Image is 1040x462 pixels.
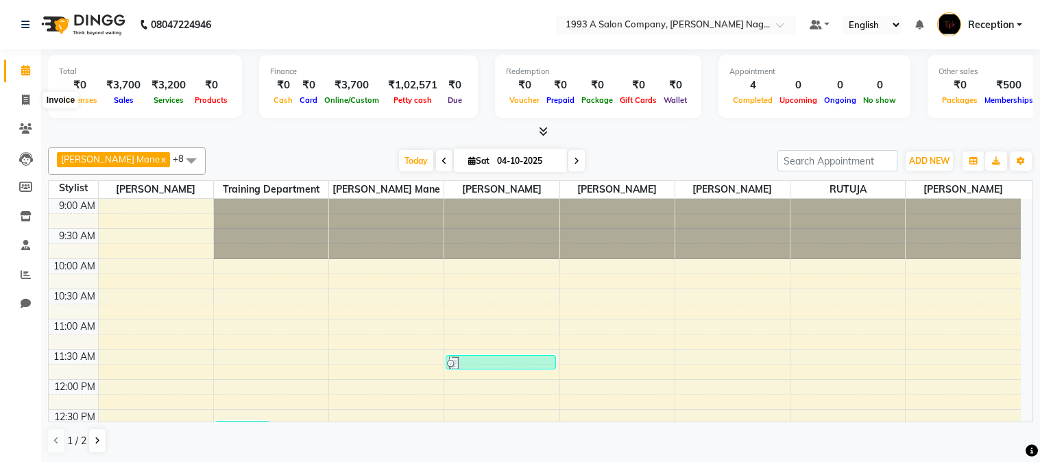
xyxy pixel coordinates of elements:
[968,18,1014,32] span: Reception
[939,77,981,93] div: ₹0
[110,95,137,105] span: Sales
[981,77,1037,93] div: ₹500
[506,77,543,93] div: ₹0
[444,95,465,105] span: Due
[821,95,860,105] span: Ongoing
[821,77,860,93] div: 0
[51,350,98,364] div: 11:30 AM
[43,92,78,108] div: Invoice
[616,77,660,93] div: ₹0
[51,410,98,424] div: 12:30 PM
[51,319,98,334] div: 11:00 AM
[675,181,790,198] span: [PERSON_NAME]
[860,95,899,105] span: No show
[543,77,578,93] div: ₹0
[906,181,1021,198] span: [PERSON_NAME]
[56,229,98,243] div: 9:30 AM
[51,380,98,394] div: 12:00 PM
[465,156,493,166] span: Sat
[493,151,561,171] input: 2025-10-04
[981,95,1037,105] span: Memberships
[67,434,86,448] span: 1 / 2
[321,95,383,105] span: Online/Custom
[660,95,690,105] span: Wallet
[937,12,961,36] img: Reception
[729,95,776,105] span: Completed
[578,95,616,105] span: Package
[59,66,231,77] div: Total
[776,95,821,105] span: Upcoming
[49,181,98,195] div: Stylist
[101,77,146,93] div: ₹3,700
[214,181,328,198] span: Training Department
[270,77,296,93] div: ₹0
[270,95,296,105] span: Cash
[51,259,98,273] div: 10:00 AM
[506,66,690,77] div: Redemption
[578,77,616,93] div: ₹0
[506,95,543,105] span: Voucher
[160,154,166,165] a: x
[35,5,129,44] img: logo
[777,150,897,171] input: Search Appointment
[56,199,98,213] div: 9:00 AM
[99,181,213,198] span: [PERSON_NAME]
[390,95,435,105] span: Petty cash
[860,77,899,93] div: 0
[560,181,675,198] span: [PERSON_NAME]
[729,77,776,93] div: 4
[191,77,231,93] div: ₹0
[150,95,187,105] span: Services
[296,77,321,93] div: ₹0
[444,181,559,198] span: [PERSON_NAME]
[296,95,321,105] span: Card
[59,77,101,93] div: ₹0
[321,77,383,93] div: ₹3,700
[151,5,211,44] b: 08047224946
[729,66,899,77] div: Appointment
[543,95,578,105] span: Prepaid
[906,151,953,171] button: ADD NEW
[61,154,160,165] span: [PERSON_NAME] Mane
[790,181,905,198] span: RUTUJA
[383,77,443,93] div: ₹1,02,571
[939,95,981,105] span: Packages
[443,77,467,93] div: ₹0
[146,77,191,93] div: ₹3,200
[660,77,690,93] div: ₹0
[399,150,433,171] span: Today
[616,95,660,105] span: Gift Cards
[191,95,231,105] span: Products
[51,289,98,304] div: 10:30 AM
[329,181,444,198] span: [PERSON_NAME] Mane
[446,356,555,369] div: [PERSON_NAME], TK01, 11:35 AM-11:50 AM, Threading - Eyebrows - [DEMOGRAPHIC_DATA] (₹70)
[173,153,194,164] span: +8
[909,156,950,166] span: ADD NEW
[270,66,467,77] div: Finance
[776,77,821,93] div: 0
